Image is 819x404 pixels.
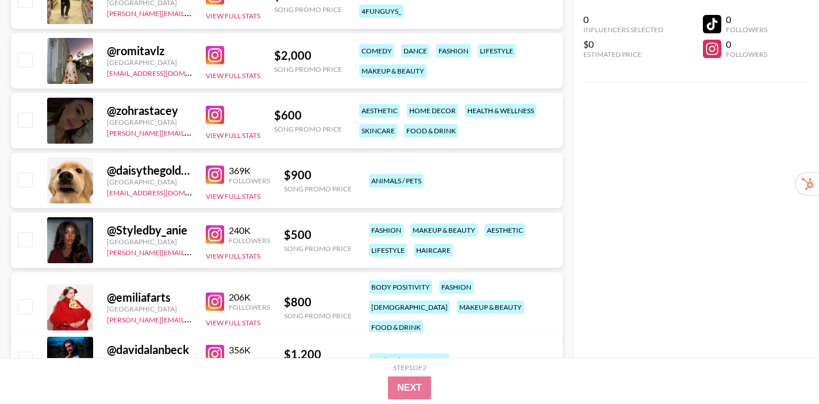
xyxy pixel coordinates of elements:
[369,280,432,294] div: body positivity
[229,236,270,245] div: Followers
[762,347,805,390] iframe: Drift Widget Chat Controller
[274,5,342,14] div: Song Promo Price
[465,104,536,117] div: health & wellness
[359,64,426,78] div: makeup & beauty
[206,166,224,184] img: Instagram
[229,225,270,236] div: 240K
[206,106,224,124] img: Instagram
[388,376,431,399] button: Next
[107,67,222,78] a: [EMAIL_ADDRESS][DOMAIN_NAME]
[206,11,260,20] button: View Full Stats
[107,305,192,313] div: [GEOGRAPHIC_DATA]
[206,71,260,80] button: View Full Stats
[107,237,192,246] div: [GEOGRAPHIC_DATA]
[457,301,524,314] div: makeup & beauty
[206,192,260,201] button: View Full Stats
[583,39,663,50] div: $0
[107,126,332,137] a: [PERSON_NAME][EMAIL_ADDRESS][PERSON_NAME][DOMAIN_NAME]
[404,124,458,137] div: food & drink
[436,44,471,57] div: fashion
[284,244,352,253] div: Song Promo Price
[284,347,352,361] div: $ 1,200
[229,356,270,364] div: Followers
[107,313,277,324] a: [PERSON_NAME][EMAIL_ADDRESS][DOMAIN_NAME]
[726,50,767,59] div: Followers
[369,174,424,187] div: animals / pets
[439,280,474,294] div: fashion
[107,223,192,237] div: @ Styledby_anie
[206,293,224,311] img: Instagram
[369,321,423,334] div: food & drink
[401,44,429,57] div: dance
[107,178,192,186] div: [GEOGRAPHIC_DATA]
[107,58,192,67] div: [GEOGRAPHIC_DATA]
[206,318,260,327] button: View Full Stats
[274,108,342,122] div: $ 600
[206,252,260,260] button: View Full Stats
[229,176,270,185] div: Followers
[107,246,277,257] a: [PERSON_NAME][EMAIL_ADDRESS][DOMAIN_NAME]
[229,291,270,303] div: 206K
[485,224,525,237] div: aesthetic
[274,48,342,63] div: $ 2,000
[206,345,224,363] img: Instagram
[274,65,342,74] div: Song Promo Price
[206,131,260,140] button: View Full Stats
[284,228,352,242] div: $ 500
[229,165,270,176] div: 369K
[107,118,192,126] div: [GEOGRAPHIC_DATA]
[410,224,478,237] div: makeup & beauty
[206,225,224,244] img: Instagram
[107,186,222,197] a: [EMAIL_ADDRESS][DOMAIN_NAME]
[284,295,352,309] div: $ 800
[359,5,403,18] div: 4funguys_
[583,25,663,34] div: Influencers Selected
[107,163,192,178] div: @ daisythegoldiee
[583,50,663,59] div: Estimated Price
[107,103,192,118] div: @ zohrastacey
[359,104,400,117] div: aesthetic
[369,244,407,257] div: lifestyle
[359,44,394,57] div: comedy
[284,311,352,320] div: Song Promo Price
[107,7,332,18] a: [PERSON_NAME][EMAIL_ADDRESS][PERSON_NAME][DOMAIN_NAME]
[726,14,767,25] div: 0
[359,124,397,137] div: skincare
[206,46,224,64] img: Instagram
[274,125,342,133] div: Song Promo Price
[107,357,192,365] div: [GEOGRAPHIC_DATA]
[583,14,663,25] div: 0
[284,184,352,193] div: Song Promo Price
[726,39,767,50] div: 0
[414,244,453,257] div: haircare
[393,363,426,372] div: Step 1 of 2
[107,44,192,58] div: @ romitavlz
[407,104,458,117] div: home decor
[107,290,192,305] div: @ emiliafarts
[229,303,270,311] div: Followers
[229,344,270,356] div: 356K
[369,224,403,237] div: fashion
[478,44,516,57] div: lifestyle
[369,353,449,367] div: diy/art/satisfaction
[284,168,352,182] div: $ 900
[369,301,450,314] div: [DEMOGRAPHIC_DATA]
[726,25,767,34] div: Followers
[107,343,192,357] div: @ davidalanbeck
